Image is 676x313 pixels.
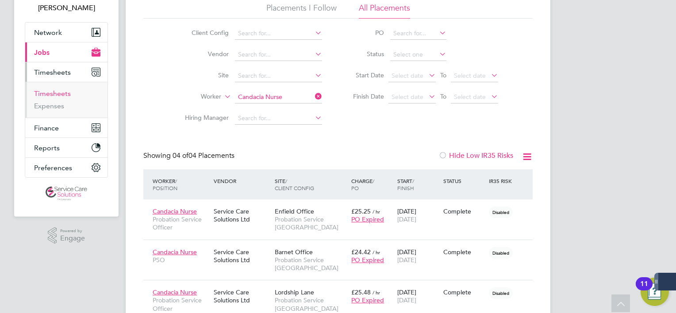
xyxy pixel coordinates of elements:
[441,173,487,189] div: Status
[443,248,485,256] div: Complete
[390,49,446,61] input: Select one
[34,68,71,76] span: Timesheets
[489,247,513,259] span: Disabled
[275,288,314,296] span: Lordship Lane
[395,173,441,196] div: Start
[34,48,50,57] span: Jobs
[351,207,371,215] span: £25.25
[150,202,533,210] a: Candacia NurseProbation Service OfficerService Care Solutions LtdEnfield OfficeProbation Service ...
[178,29,229,37] label: Client Config
[46,187,87,201] img: servicecare-logo-retina.png
[344,29,384,37] label: PO
[351,215,384,223] span: PO Expired
[34,28,62,37] span: Network
[25,82,108,118] div: Timesheets
[25,158,108,177] button: Preferences
[275,248,313,256] span: Barnet Office
[641,278,669,306] button: Open Resource Center, 11 new notifications
[438,69,449,81] span: To
[373,208,380,215] span: / hr
[351,256,384,264] span: PO Expired
[275,215,347,231] span: Probation Service [GEOGRAPHIC_DATA]
[351,177,374,191] span: / PO
[351,288,371,296] span: £25.48
[395,244,441,268] div: [DATE]
[25,138,108,157] button: Reports
[34,144,60,152] span: Reports
[150,283,533,291] a: Candacia NurseProbation Service OfficerService Care Solutions LtdLordship LaneProbation Service [...
[397,177,414,191] span: / Finish
[392,93,423,101] span: Select date
[359,3,410,19] li: All Placements
[344,92,384,100] label: Finish Date
[395,284,441,309] div: [DATE]
[153,177,177,191] span: / Position
[349,173,395,196] div: Charge
[170,92,221,101] label: Worker
[275,177,314,191] span: / Client Config
[443,207,485,215] div: Complete
[173,151,234,160] span: 04 Placements
[153,296,209,312] span: Probation Service Officer
[211,284,273,309] div: Service Care Solutions Ltd
[266,3,337,19] li: Placements I Follow
[235,49,322,61] input: Search for...
[235,70,322,82] input: Search for...
[489,206,513,218] span: Disabled
[150,243,533,251] a: Candacia NursePSOService Care Solutions LtdBarnet OfficeProbation Service [GEOGRAPHIC_DATA]£24.42...
[351,248,371,256] span: £24.42
[211,244,273,268] div: Service Care Solutions Ltd
[438,91,449,102] span: To
[25,3,108,13] span: Mark White
[397,215,416,223] span: [DATE]
[397,256,416,264] span: [DATE]
[211,203,273,228] div: Service Care Solutions Ltd
[153,248,197,256] span: Candacia Nurse
[373,249,380,256] span: / hr
[178,71,229,79] label: Site
[275,296,347,312] span: Probation Service [GEOGRAPHIC_DATA]
[275,256,347,272] span: Probation Service [GEOGRAPHIC_DATA]
[25,187,108,201] a: Go to home page
[392,72,423,80] span: Select date
[443,288,485,296] div: Complete
[275,207,314,215] span: Enfield Office
[60,227,85,235] span: Powered by
[34,102,64,110] a: Expenses
[25,23,108,42] button: Network
[153,288,197,296] span: Candacia Nurse
[34,164,72,172] span: Preferences
[640,284,648,295] div: 11
[344,50,384,58] label: Status
[211,173,273,189] div: Vendor
[143,151,236,160] div: Showing
[235,91,322,103] input: Search for...
[235,27,322,40] input: Search for...
[351,296,384,304] span: PO Expired
[438,151,513,160] label: Hide Low IR35 Risks
[34,124,59,132] span: Finance
[178,114,229,122] label: Hiring Manager
[344,71,384,79] label: Start Date
[397,296,416,304] span: [DATE]
[273,173,349,196] div: Site
[48,227,85,244] a: Powered byEngage
[454,93,486,101] span: Select date
[173,151,188,160] span: 04 of
[487,173,517,189] div: IR35 Risk
[373,289,380,296] span: / hr
[60,235,85,242] span: Engage
[25,62,108,82] button: Timesheets
[25,118,108,137] button: Finance
[235,112,322,125] input: Search for...
[153,256,209,264] span: PSO
[153,215,209,231] span: Probation Service Officer
[390,27,446,40] input: Search for...
[395,203,441,228] div: [DATE]
[454,72,486,80] span: Select date
[150,173,211,196] div: Worker
[153,207,197,215] span: Candacia Nurse
[489,287,513,299] span: Disabled
[34,89,71,98] a: Timesheets
[178,50,229,58] label: Vendor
